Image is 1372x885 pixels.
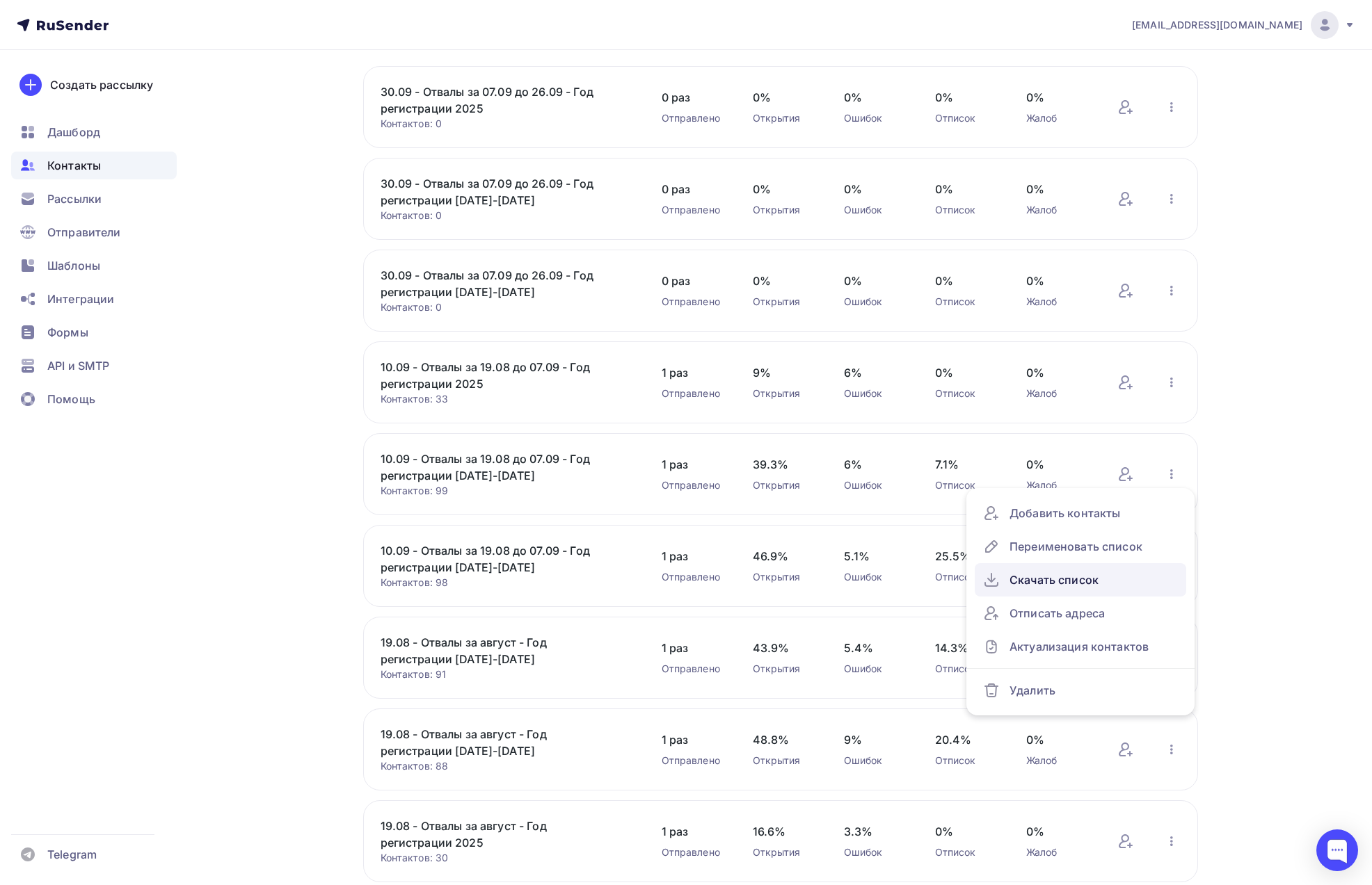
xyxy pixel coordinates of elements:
div: Контактов: 88 [381,759,634,773]
div: Отправлено [662,845,725,859]
span: Дашборд [47,124,100,140]
div: Отписок [935,387,998,400]
div: Отписок [935,111,998,125]
span: 0% [1026,181,1090,197]
span: Помощь [47,391,95,407]
span: 0% [753,89,816,106]
span: 0% [935,273,998,289]
div: Контактов: 30 [381,851,634,865]
div: Удалить [983,679,1178,701]
div: Отписок [935,478,998,492]
div: Открытия [753,570,816,584]
span: 43.9% [753,640,816,656]
div: Контактов: 99 [381,484,634,498]
div: Создать рассылку [50,76,153,93]
span: 0% [1026,364,1090,381]
span: 0% [935,89,998,106]
div: Жалоб [1026,111,1090,125]
span: 0% [844,273,907,289]
div: Отправлено [662,662,725,676]
div: Ошибок [844,478,907,492]
span: 1 раз [662,364,725,381]
div: Открытия [753,478,816,492]
span: 0% [753,181,816,197]
div: Контактов: 0 [381,209,634,222]
span: 16.6% [753,823,816,840]
a: Формы [11,318,177,346]
div: Контактов: 91 [381,667,634,681]
span: Контакты [47,157,101,174]
a: 19.08 - Отвалы за август - Год регистрации [DATE]-[DATE] [381,634,617,667]
div: Отправлено [662,203,725,217]
span: 25.5% [935,548,998,565]
span: Формы [47,324,88,341]
div: Отправлено [662,387,725,400]
a: Отправители [11,218,177,246]
div: Открытия [753,111,816,125]
div: Ошибок [844,570,907,584]
span: Telegram [47,846,97,863]
a: Контакты [11,152,177,179]
span: Шаблоны [47,257,100,274]
span: 0% [1026,731,1090,748]
div: Ошибок [844,845,907,859]
a: 19.08 - Отвалы за август - Год регистрации [DATE]-[DATE] [381,726,617,759]
span: 0% [844,89,907,106]
span: 39.3% [753,456,816,473]
div: Отписок [935,203,998,217]
span: 1 раз [662,823,725,840]
div: Ошибок [844,111,907,125]
span: 0 раз [662,181,725,197]
span: 1 раз [662,456,725,473]
span: 0% [753,273,816,289]
div: Отправлено [662,478,725,492]
span: Отправители [47,224,121,241]
span: 5.1% [844,548,907,565]
span: 6% [844,364,907,381]
span: 9% [753,364,816,381]
span: 6% [844,456,907,473]
span: 0% [935,364,998,381]
a: Шаблоны [11,252,177,279]
div: Отписок [935,662,998,676]
a: 30.09 - Отвалы за 07.09 до 26.09 - Год регистрации [DATE]-[DATE] [381,267,617,300]
div: Открытия [753,845,816,859]
div: Ошибок [844,295,907,309]
div: Контактов: 0 [381,117,634,131]
div: Отписок [935,295,998,309]
span: [EMAIL_ADDRESS][DOMAIN_NAME] [1132,18,1302,32]
div: Отписок [935,754,998,768]
div: Добавить контакты [983,502,1178,524]
span: 48.8% [753,731,816,748]
span: 1 раз [662,731,725,748]
div: Ошибок [844,203,907,217]
div: Открытия [753,754,816,768]
div: Отправлено [662,295,725,309]
div: Контактов: 98 [381,576,634,590]
span: 0% [844,181,907,197]
span: 5.4% [844,640,907,656]
div: Открытия [753,295,816,309]
div: Открытия [753,387,816,400]
span: 0 раз [662,89,725,106]
div: Жалоб [1026,387,1090,400]
span: 0% [1026,273,1090,289]
div: Ошибок [844,662,907,676]
div: Ошибок [844,387,907,400]
span: 14.3% [935,640,998,656]
div: Отписать адреса [983,602,1178,624]
a: 10.09 - Отвалы за 19.08 до 07.09 - Год регистрации 2025 [381,359,617,392]
div: Жалоб [1026,845,1090,859]
span: 0% [1026,456,1090,473]
a: 10.09 - Отвалы за 19.08 до 07.09 - Год регистрации [DATE]-[DATE] [381,542,617,576]
div: Отправлено [662,570,725,584]
a: 30.09 - Отвалы за 07.09 до 26.09 - Год регистрации 2025 [381,83,617,117]
div: Открытия [753,203,816,217]
div: Отписок [935,570,998,584]
span: 9% [844,731,907,748]
div: Актуализация контактов [983,635,1178,658]
span: 0% [1026,89,1090,106]
span: 3.3% [844,823,907,840]
div: Отправлено [662,754,725,768]
span: 1 раз [662,640,725,656]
